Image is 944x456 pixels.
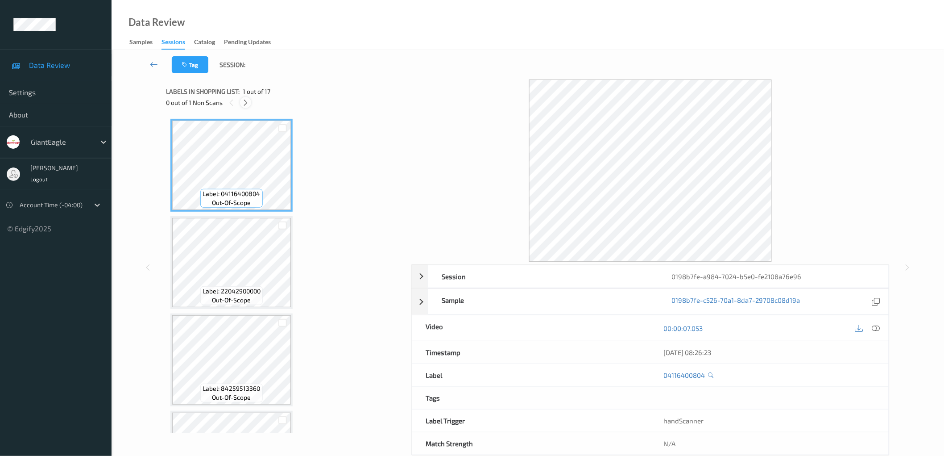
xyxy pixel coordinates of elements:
div: Sample [428,289,658,314]
div: Label [412,364,650,386]
span: out-of-scope [212,198,251,207]
a: Catalog [194,36,224,49]
a: Sessions [161,36,194,50]
div: 0198b7fe-a984-7024-b5e0-fe2108a76e96 [658,265,889,288]
a: 04116400804 [664,371,705,380]
span: 1 out of 17 [243,87,270,96]
div: Sample0198b7fe-c526-70a1-8da7-29708c08d19a [412,289,889,315]
a: 0198b7fe-c526-70a1-8da7-29708c08d19a [672,296,800,308]
div: 0 out of 1 Non Scans [166,97,405,108]
span: Label: 04116400804 [203,189,261,198]
div: Pending Updates [224,38,271,49]
span: Label: 84259513360 [203,384,261,393]
div: handScanner [650,410,889,432]
a: 00:00:07.053 [664,324,703,333]
div: Data Review [128,18,185,27]
div: Session [428,265,658,288]
div: Session0198b7fe-a984-7024-b5e0-fe2108a76e96 [412,265,889,288]
div: Timestamp [412,341,650,364]
span: out-of-scope [212,296,251,305]
div: Match Strength [412,432,650,455]
a: Samples [129,36,161,49]
button: Tag [172,56,208,73]
span: Labels in shopping list: [166,87,240,96]
div: Catalog [194,38,215,49]
div: N/A [650,432,889,455]
div: Tags [412,387,650,409]
div: [DATE] 08:26:23 [664,348,875,357]
span: Session: [219,60,245,69]
div: Sessions [161,38,185,50]
span: Label: 22042900000 [203,287,261,296]
div: Video [412,315,650,341]
div: Label Trigger [412,410,650,432]
div: Samples [129,38,153,49]
span: out-of-scope [212,393,251,402]
a: Pending Updates [224,36,280,49]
